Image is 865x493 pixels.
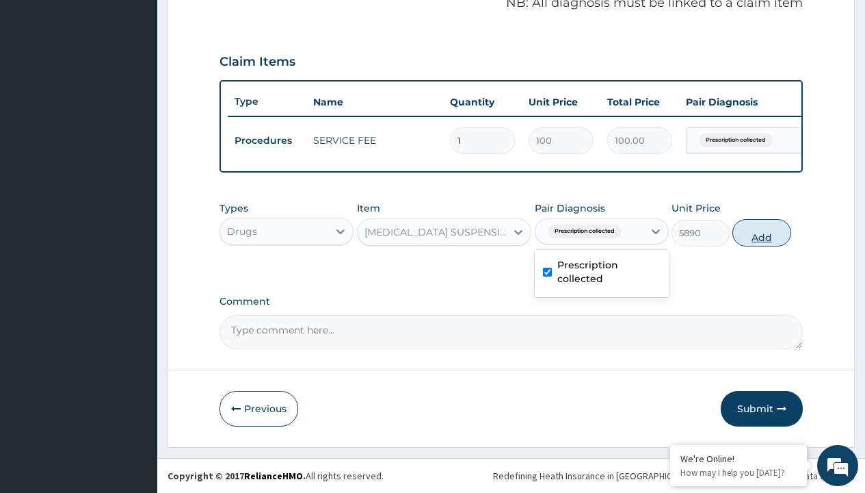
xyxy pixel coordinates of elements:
[219,296,803,307] label: Comment
[721,391,803,427] button: Submit
[600,88,679,116] th: Total Price
[228,89,306,114] th: Type
[357,201,380,215] label: Item
[157,458,865,493] footer: All rights reserved.
[244,470,303,482] a: RelianceHMO
[557,258,661,286] label: Prescription collected
[548,225,622,238] span: Prescription collected
[364,225,508,239] div: [MEDICAL_DATA] SUSPENSION BRANDED
[535,201,605,215] label: Pair Diagnosis
[219,55,295,70] h3: Claim Items
[699,134,773,147] span: Prescription collected
[79,155,189,293] span: We're online!
[228,128,306,153] td: Procedures
[680,453,797,465] div: We're Online!
[224,7,257,40] div: Minimize live chat window
[71,77,230,94] div: Chat with us now
[671,201,721,215] label: Unit Price
[7,339,261,387] textarea: Type your message and hit 'Enter'
[219,203,248,214] label: Types
[522,88,600,116] th: Unit Price
[25,68,55,103] img: d_794563401_company_1708531726252_794563401
[679,88,829,116] th: Pair Diagnosis
[732,219,790,246] button: Add
[227,225,257,238] div: Drugs
[493,469,855,483] div: Redefining Heath Insurance in [GEOGRAPHIC_DATA] using Telemedicine and Data Science!
[168,470,306,482] strong: Copyright © 2017 .
[306,88,443,116] th: Name
[443,88,522,116] th: Quantity
[306,127,443,154] td: SERVICE FEE
[219,391,298,427] button: Previous
[680,467,797,479] p: How may I help you today?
